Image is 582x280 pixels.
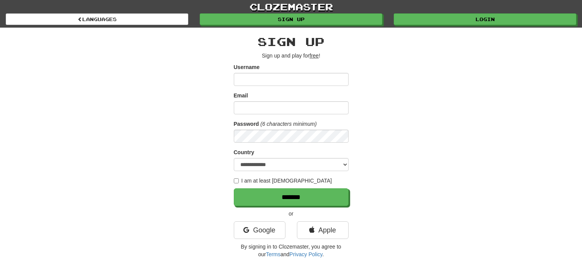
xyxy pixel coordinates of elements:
[234,210,349,217] p: or
[261,121,317,127] em: (6 characters minimum)
[234,178,239,183] input: I am at least [DEMOGRAPHIC_DATA]
[200,13,382,25] a: Sign up
[234,63,260,71] label: Username
[234,120,259,128] label: Password
[266,251,280,257] a: Terms
[6,13,188,25] a: Languages
[297,221,349,239] a: Apple
[234,92,248,99] label: Email
[394,13,576,25] a: Login
[234,243,349,258] p: By signing in to Clozemaster, you agree to our and .
[234,221,285,239] a: Google
[289,251,322,257] a: Privacy Policy
[234,148,254,156] label: Country
[310,53,319,59] u: free
[234,35,349,48] h2: Sign up
[234,52,349,59] p: Sign up and play for !
[234,177,332,184] label: I am at least [DEMOGRAPHIC_DATA]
